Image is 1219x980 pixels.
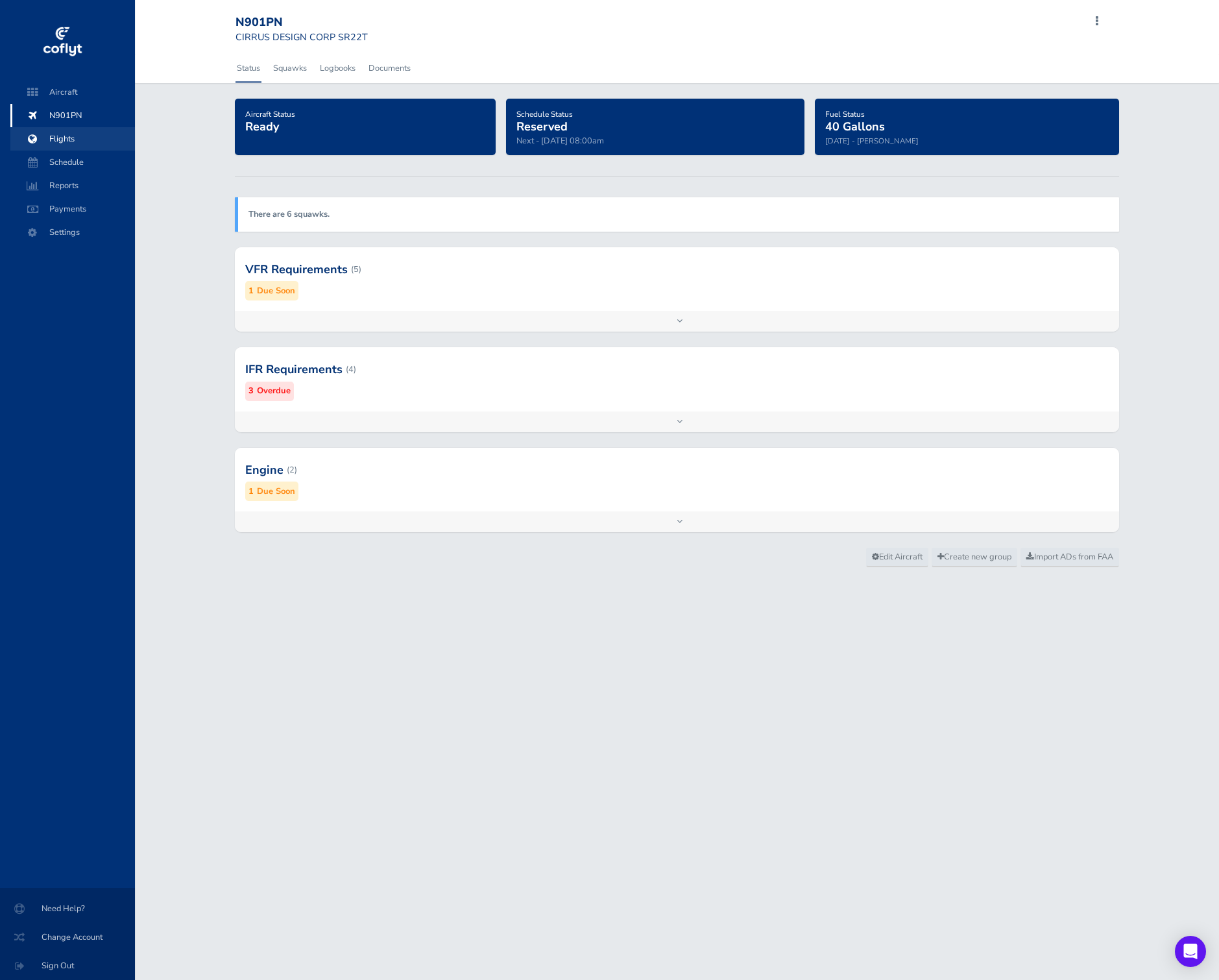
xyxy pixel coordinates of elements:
[367,54,412,82] a: Documents
[16,954,119,977] span: Sign Out
[248,208,330,220] a: There are 6 squawks.
[23,221,122,244] span: Settings
[825,136,919,146] small: [DATE] - [PERSON_NAME]
[257,384,291,398] small: Overdue
[41,23,84,62] img: coflyt logo
[245,119,279,134] span: Ready
[16,925,119,949] span: Change Account
[23,197,122,221] span: Payments
[516,135,604,147] span: Next - [DATE] 08:00am
[245,109,295,119] span: Aircraft Status
[516,119,568,134] span: Reserved
[257,485,295,498] small: Due Soon
[23,127,122,151] span: Flights
[235,54,261,82] a: Status
[872,551,923,563] span: Edit Aircraft
[23,104,122,127] span: N901PN
[257,284,295,298] small: Due Soon
[1020,548,1119,567] a: Import ADs from FAA
[272,54,308,82] a: Squawks
[932,548,1017,567] a: Create new group
[23,151,122,174] span: Schedule
[937,551,1011,563] span: Create new group
[235,16,368,30] div: N901PN
[1175,936,1206,967] div: Open Intercom Messenger
[516,109,573,119] span: Schedule Status
[319,54,357,82] a: Logbooks
[516,105,573,135] a: Schedule StatusReserved
[1026,551,1113,563] span: Import ADs from FAA
[825,109,865,119] span: Fuel Status
[23,80,122,104] span: Aircraft
[16,897,119,920] span: Need Help?
[235,31,368,43] small: CIRRUS DESIGN CORP SR22T
[825,119,885,134] span: 40 Gallons
[866,548,928,567] a: Edit Aircraft
[23,174,122,197] span: Reports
